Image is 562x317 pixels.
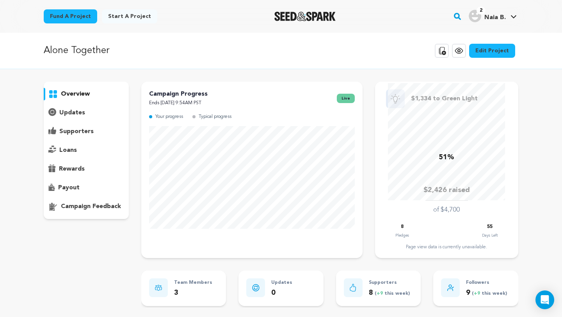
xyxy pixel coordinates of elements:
[58,183,80,192] p: payout
[535,290,554,309] div: Open Intercom Messenger
[155,112,183,121] p: Your progress
[467,8,518,25] span: Naia B.'s Profile
[61,202,121,211] p: campaign feedback
[174,287,212,299] p: 3
[433,205,460,215] p: of $4,700
[337,94,355,103] span: live
[484,14,506,21] span: Naia B.
[274,12,336,21] a: Seed&Spark Homepage
[373,291,410,296] span: ( this week)
[369,287,410,299] p: 8
[470,291,507,296] span: ( this week)
[477,7,486,14] span: 2
[44,9,97,23] a: Fund a project
[59,127,94,136] p: supporters
[59,164,85,174] p: rewards
[439,152,454,163] p: 51%
[274,12,336,21] img: Seed&Spark Logo Dark Mode
[369,278,410,287] p: Supporters
[467,8,518,22] a: Naia B.'s Profile
[44,163,129,175] button: rewards
[271,278,292,287] p: Updates
[469,10,506,22] div: Naia B.'s Profile
[44,144,129,157] button: loans
[174,278,212,287] p: Team Members
[469,44,515,58] a: Edit Project
[401,223,404,232] p: 8
[149,89,208,99] p: Campaign Progress
[377,291,384,296] span: +9
[487,223,493,232] p: 55
[44,107,129,119] button: updates
[466,287,507,299] p: 9
[474,291,482,296] span: +9
[44,125,129,138] button: supporters
[44,88,129,100] button: overview
[44,200,129,213] button: campaign feedback
[466,278,507,287] p: Followers
[44,44,109,58] p: Alone Together
[199,112,231,121] p: Typical progress
[469,10,481,22] img: user.png
[102,9,157,23] a: Start a project
[59,108,85,118] p: updates
[149,99,208,108] p: Ends [DATE] 9:54AM PST
[59,146,77,155] p: loans
[482,232,498,239] p: Days Left
[61,89,90,99] p: overview
[383,244,510,250] div: Page view data is currently unavailable.
[271,287,292,299] p: 0
[44,182,129,194] button: payout
[395,232,409,239] p: Pledges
